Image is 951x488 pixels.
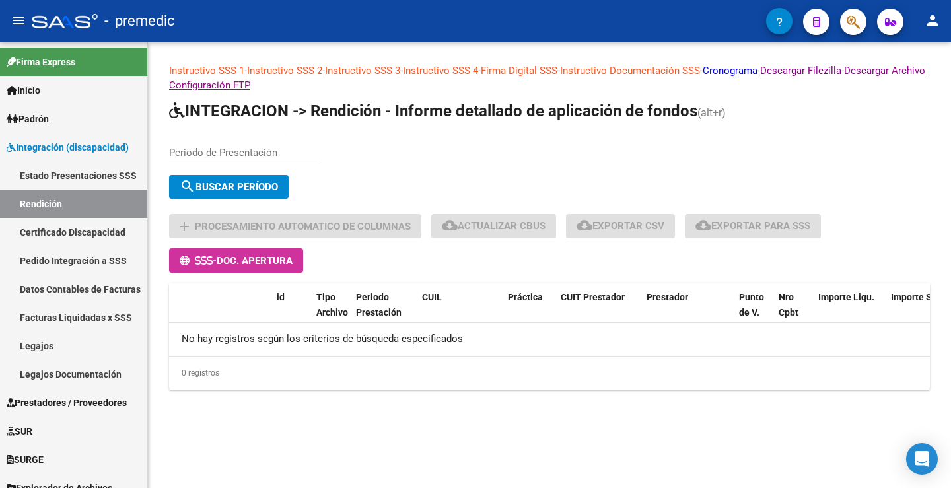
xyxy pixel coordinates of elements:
span: Exportar CSV [577,220,664,232]
span: id [277,292,285,302]
a: Instructivo Documentación SSS [560,65,700,77]
p: - - - - - - - - [169,63,930,92]
span: - [180,255,217,267]
span: SURGE [7,452,44,467]
mat-icon: cloud_download [577,217,592,233]
a: Instructivo SSS 1 [169,65,244,77]
span: Inicio [7,83,40,98]
mat-icon: cloud_download [695,217,711,233]
datatable-header-cell: Práctica [503,283,555,341]
span: Periodo Prestación [356,292,402,318]
button: Procesamiento automatico de columnas [169,214,421,238]
span: Exportar para SSS [695,220,810,232]
span: (alt+r) [697,106,726,119]
datatable-header-cell: Importe Liqu. [813,283,886,341]
button: Exportar para SSS [685,214,821,238]
span: Integración (discapacidad) [7,140,129,155]
span: Firma Express [7,55,75,69]
datatable-header-cell: Prestador [641,283,734,341]
span: Actualizar CBUs [442,220,546,232]
span: INTEGRACION -> Rendición - Informe detallado de aplicación de fondos [169,102,697,120]
mat-icon: search [180,178,195,194]
a: Firma Digital SSS [481,65,557,77]
span: Importe Liqu. [818,292,874,302]
a: Instructivo SSS 2 [247,65,322,77]
span: Nro Cpbt [779,292,798,318]
datatable-header-cell: Periodo Prestación [351,283,417,341]
span: Prestador [647,292,688,302]
a: Instructivo SSS 3 [325,65,400,77]
mat-icon: cloud_download [442,217,458,233]
span: Buscar Período [180,181,278,193]
span: - premedic [104,7,175,36]
datatable-header-cell: CUIL [417,283,503,341]
datatable-header-cell: id [271,283,311,341]
datatable-header-cell: Tipo Archivo [311,283,351,341]
span: Padrón [7,112,49,126]
span: Práctica [508,292,543,302]
span: Importe Solic. [891,292,950,302]
button: Exportar CSV [566,214,675,238]
button: Actualizar CBUs [431,214,556,238]
a: Instructivo SSS 4 [403,65,478,77]
div: Open Intercom Messenger [906,443,938,475]
mat-icon: menu [11,13,26,28]
span: Prestadores / Proveedores [7,396,127,410]
button: -Doc. Apertura [169,248,303,273]
span: Tipo Archivo [316,292,348,318]
mat-icon: person [925,13,940,28]
datatable-header-cell: Nro Cpbt [773,283,813,341]
a: Descargar Filezilla [760,65,841,77]
div: 0 registros [169,357,930,390]
datatable-header-cell: CUIT Prestador [555,283,641,341]
span: SUR [7,424,32,438]
a: Cronograma [703,65,757,77]
span: Doc. Apertura [217,255,293,267]
div: No hay registros según los criterios de búsqueda especificados [169,323,930,356]
span: Procesamiento automatico de columnas [195,221,411,232]
datatable-header-cell: Punto de V. [734,283,773,341]
span: CUIL [422,292,442,302]
mat-icon: add [176,219,192,234]
span: Punto de V. [739,292,764,318]
button: Buscar Período [169,175,289,199]
span: CUIT Prestador [561,292,625,302]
